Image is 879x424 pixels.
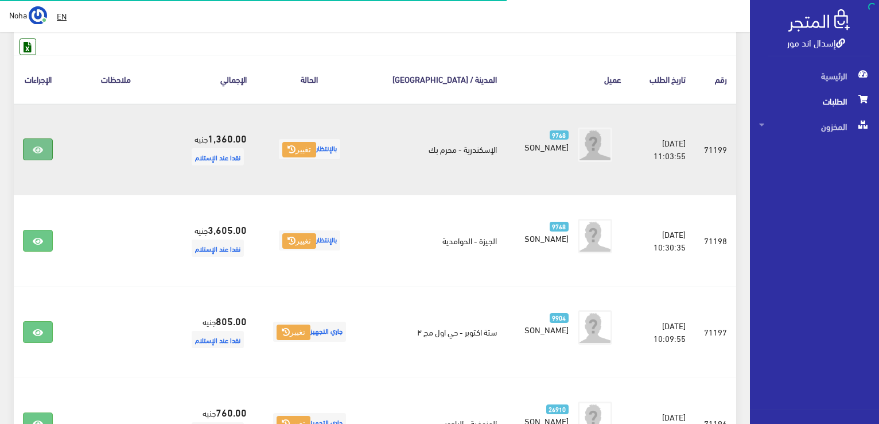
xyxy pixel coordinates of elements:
[279,139,340,159] span: بالإنتظار
[277,325,310,341] button: تغيير
[695,286,736,377] td: 71197
[216,313,247,328] strong: 805.00
[282,233,316,249] button: تغيير
[256,55,363,103] th: الحالة
[170,286,256,377] td: جنيه
[524,128,569,153] a: 9768 [PERSON_NAME]
[631,286,695,377] td: [DATE] 10:09:55
[759,114,870,139] span: المخزون
[29,6,47,25] img: ...
[550,130,569,140] span: 9768
[546,404,569,414] span: 26910
[750,114,879,139] a: المخزون
[363,55,506,103] th: المدينة / [GEOGRAPHIC_DATA]
[363,103,506,195] td: الإسكندرية - محرم بك
[507,138,569,155] span: [PERSON_NAME]
[14,55,62,103] th: الإجراءات
[57,9,67,23] u: EN
[578,219,612,253] img: avatar.png
[695,103,736,195] td: 71199
[170,195,256,286] td: جنيه
[507,230,569,246] span: [PERSON_NAME]
[282,142,316,158] button: تغيير
[363,195,506,286] td: الجيزة - الحوامدية
[524,219,569,244] a: 9768 [PERSON_NAME]
[750,63,879,88] a: الرئيسية
[550,222,569,232] span: 9768
[750,88,879,114] a: الطلبات
[695,55,736,103] th: رقم
[52,6,71,26] a: EN
[170,55,256,103] th: اﻹجمالي
[578,310,612,345] img: avatar.png
[550,313,569,323] span: 9904
[216,404,247,419] strong: 760.00
[208,130,247,145] strong: 1,360.00
[578,128,612,162] img: avatar.png
[208,222,247,237] strong: 3,605.00
[9,7,27,22] span: Noha
[787,34,845,51] a: إسدال اند مور
[631,195,695,286] td: [DATE] 10:30:35
[507,321,569,337] span: [PERSON_NAME]
[62,55,170,103] th: ملاحظات
[631,103,695,195] td: [DATE] 11:03:55
[192,240,244,257] span: نقدا عند الإستلام
[192,331,244,348] span: نقدا عند الإستلام
[9,6,47,24] a: ... Noha
[170,103,256,195] td: جنيه
[192,148,244,165] span: نقدا عند الإستلام
[363,286,506,377] td: ستة اكتوبر - حي اول مج ٣
[759,63,870,88] span: الرئيسية
[631,55,695,103] th: تاريخ الطلب
[273,322,346,342] span: جاري التجهيز
[524,310,569,336] a: 9904 [PERSON_NAME]
[506,55,631,103] th: عميل
[759,88,870,114] span: الطلبات
[279,230,340,250] span: بالإنتظار
[695,195,736,286] td: 71198
[788,9,850,32] img: .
